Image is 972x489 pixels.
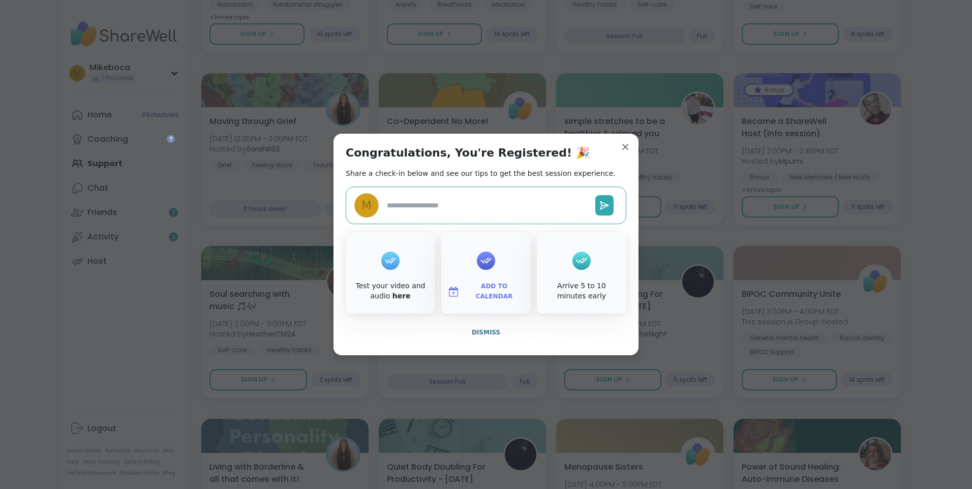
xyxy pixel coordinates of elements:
button: Add to Calendar [443,281,529,302]
button: Dismiss [346,322,626,343]
span: Dismiss [472,329,500,336]
span: Add to Calendar [464,282,525,301]
h2: Share a check-in below and see our tips to get the best session experience. [346,168,616,178]
div: Arrive 5 to 10 minutes early [539,281,624,301]
img: ShareWell Logomark [447,286,460,298]
iframe: Spotlight [167,135,175,143]
h1: Congratulations, You're Registered! 🎉 [346,146,590,160]
span: M [361,197,372,215]
a: here [392,292,411,300]
div: Test your video and audio [348,281,433,301]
